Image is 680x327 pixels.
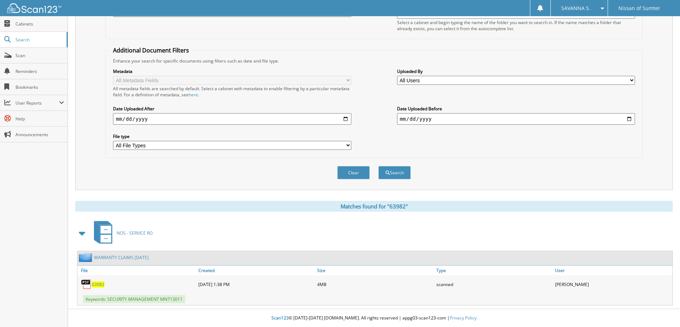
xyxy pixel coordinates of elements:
[315,277,434,291] div: 4MB
[109,46,193,54] legend: Additional Document Filters
[7,3,61,13] img: scan123-logo-white.svg
[197,266,316,275] a: Created
[15,37,63,43] span: Search
[553,277,672,291] div: [PERSON_NAME]
[397,19,635,32] div: Select a cabinet and begin typing the name of the folder you want to search in. If the name match...
[113,106,351,112] label: Date Uploaded After
[79,253,94,262] img: folder2.png
[15,68,64,74] span: Reminders
[397,68,635,74] label: Uploaded By
[75,201,673,212] div: Matches found for "63982"
[561,6,590,10] span: SAVANNA S.
[553,266,672,275] a: User
[644,293,680,327] iframe: Chat Widget
[189,92,198,98] a: here
[15,116,64,122] span: Help
[68,309,680,327] div: © [DATE]-[DATE] [DOMAIN_NAME]. All rights reserved | appg03-scan123-com |
[77,266,197,275] a: File
[397,106,635,112] label: Date Uploaded Before
[450,315,477,321] a: Privacy Policy
[337,166,370,179] button: Clear
[434,277,554,291] div: scanned
[113,113,351,125] input: start
[197,277,316,291] div: [DATE] 1:38 PM
[94,254,149,261] a: WARRANTY CLAIMS [DATE]
[81,279,92,290] img: PDF.png
[113,86,351,98] div: All metadata fields are searched by default. Select a cabinet with metadata to enable filtering b...
[83,295,185,303] span: Keywords: SECURITY MANAGEMENT MN713011
[15,100,59,106] span: User Reports
[117,230,153,236] span: NOS - SERVICE RO
[15,84,64,90] span: Bookmarks
[90,219,153,247] a: NOS - SERVICE RO
[434,266,554,275] a: Type
[618,6,660,10] span: Nissan of Sumter
[315,266,434,275] a: Size
[397,113,635,125] input: end
[113,133,351,139] label: File type
[92,281,104,287] a: 63982
[15,21,64,27] span: Cabinets
[109,58,639,64] div: Enhance your search for specific documents using filters such as date and file type.
[113,68,351,74] label: Metadata
[15,52,64,59] span: Scan
[378,166,411,179] button: Search
[15,132,64,138] span: Announcements
[271,315,289,321] span: Scan123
